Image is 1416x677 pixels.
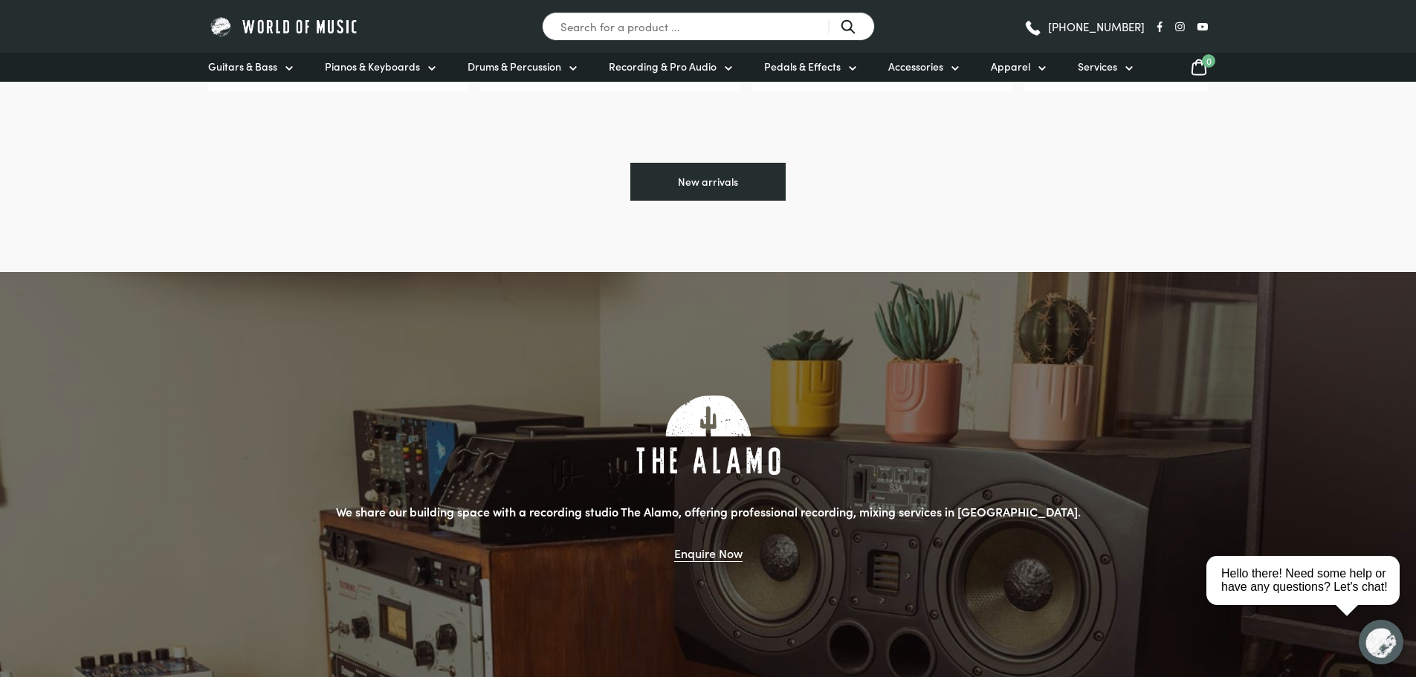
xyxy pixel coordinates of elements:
[208,502,1208,522] p: We share our building space with a recording studio The Alamo, offering professional recording, m...
[630,163,786,201] a: New arrivals
[468,59,561,74] span: Drums & Percussion
[1024,16,1145,38] a: [PHONE_NUMBER]
[1048,21,1145,32] span: [PHONE_NUMBER]
[1078,59,1117,74] span: Services
[888,59,943,74] span: Accessories
[542,12,875,41] input: Search for a product ...
[1200,514,1416,677] iframe: Chat with our support team
[991,59,1030,74] span: Apparel
[674,545,743,562] a: Enquire Now
[1202,54,1215,68] span: 0
[325,59,420,74] span: Pianos & Keyboards
[609,59,717,74] span: Recording & Pro Audio
[764,59,841,74] span: Pedals & Effects
[208,15,361,38] img: World of Music
[208,59,277,74] span: Guitars & Bass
